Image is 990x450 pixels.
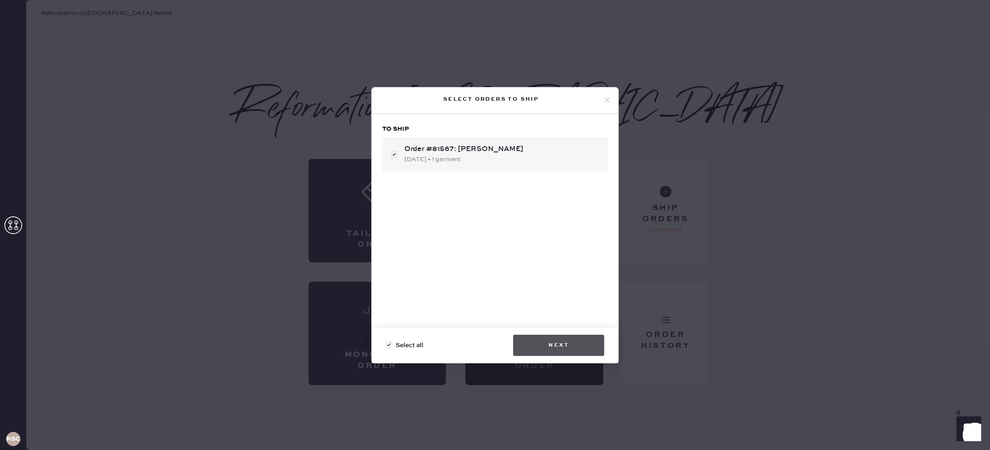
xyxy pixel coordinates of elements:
button: Next [513,335,604,356]
div: [DATE] • 1 garment [404,155,601,164]
h3: RSCA [6,436,20,442]
h3: To ship [382,125,608,133]
span: Select all [396,340,423,350]
div: Order #81567: [PERSON_NAME] [404,144,601,155]
iframe: Front Chat [948,410,986,448]
div: Select orders to ship [379,94,603,105]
